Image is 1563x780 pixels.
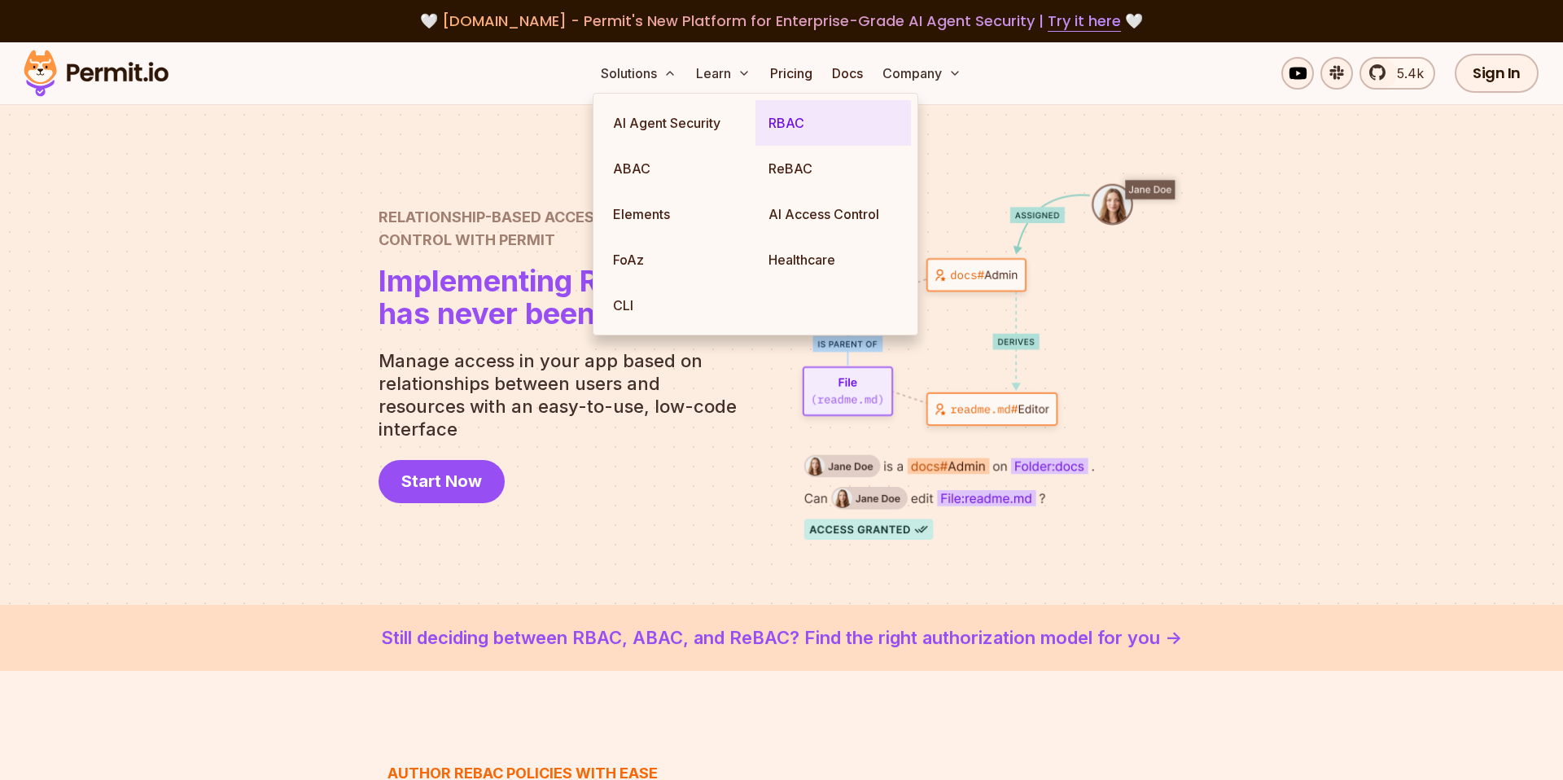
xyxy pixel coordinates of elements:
[876,57,968,90] button: Company
[825,57,869,90] a: Docs
[39,624,1524,651] a: Still deciding between RBAC, ABAC, and ReBAC? Find the right authorization model for you ->
[600,283,755,328] a: CLI
[755,237,911,283] a: Healthcare
[690,57,757,90] button: Learn
[16,46,176,101] img: Permit logo
[379,349,750,440] p: Manage access in your app based on relationships between users and resources with an easy-to-use,...
[401,470,482,493] span: Start Now
[755,100,911,146] a: RBAC
[379,265,690,297] span: Implementing ReBAC
[600,191,755,237] a: Elements
[379,265,690,330] h1: has never been easier
[442,11,1121,31] span: [DOMAIN_NAME] - Permit's New Platform for Enterprise-Grade AI Agent Security |
[1048,11,1121,32] a: Try it here
[379,460,505,503] a: Start Now
[764,57,819,90] a: Pricing
[39,10,1524,33] div: 🤍 🤍
[1387,64,1424,83] span: 5.4k
[600,237,755,283] a: FoAz
[1359,57,1435,90] a: 5.4k
[755,146,911,191] a: ReBAC
[1455,54,1539,93] a: Sign In
[755,191,911,237] a: AI Access Control
[594,57,683,90] button: Solutions
[379,206,690,229] span: Relationship-Based Access
[379,206,690,252] h2: Control with Permit
[600,100,755,146] a: AI Agent Security
[600,146,755,191] a: ABAC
